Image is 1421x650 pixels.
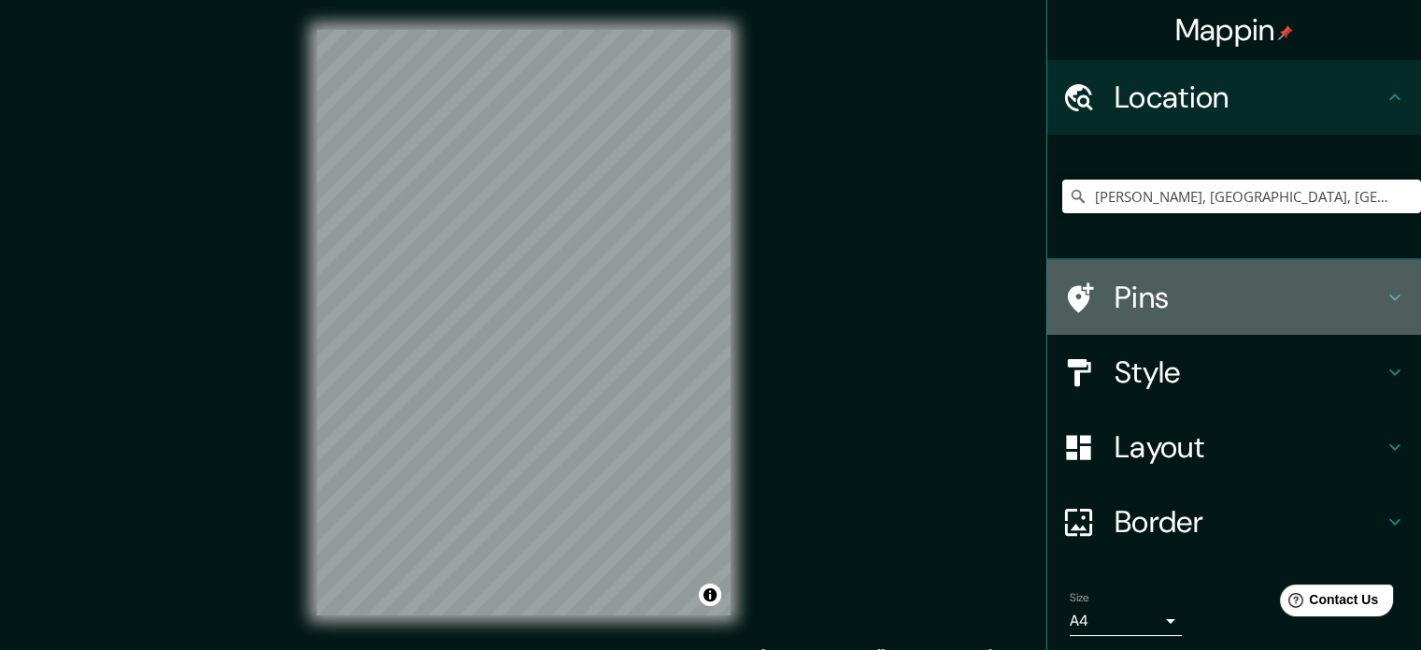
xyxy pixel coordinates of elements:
[1115,279,1384,316] h4: Pins
[1047,60,1421,135] div: Location
[1115,79,1384,116] h4: Location
[1278,25,1293,40] img: pin-icon.png
[1047,484,1421,559] div: Border
[1062,180,1421,213] input: Pick your city or area
[1115,354,1384,391] h4: Style
[1070,590,1089,606] label: Size
[699,584,721,606] button: Toggle attribution
[1070,606,1182,636] div: A4
[1115,503,1384,541] h4: Border
[1255,577,1400,629] iframe: Help widget launcher
[317,30,731,615] canvas: Map
[1047,260,1421,335] div: Pins
[1175,11,1294,49] h4: Mappin
[1047,410,1421,484] div: Layout
[1115,428,1384,466] h4: Layout
[1047,335,1421,410] div: Style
